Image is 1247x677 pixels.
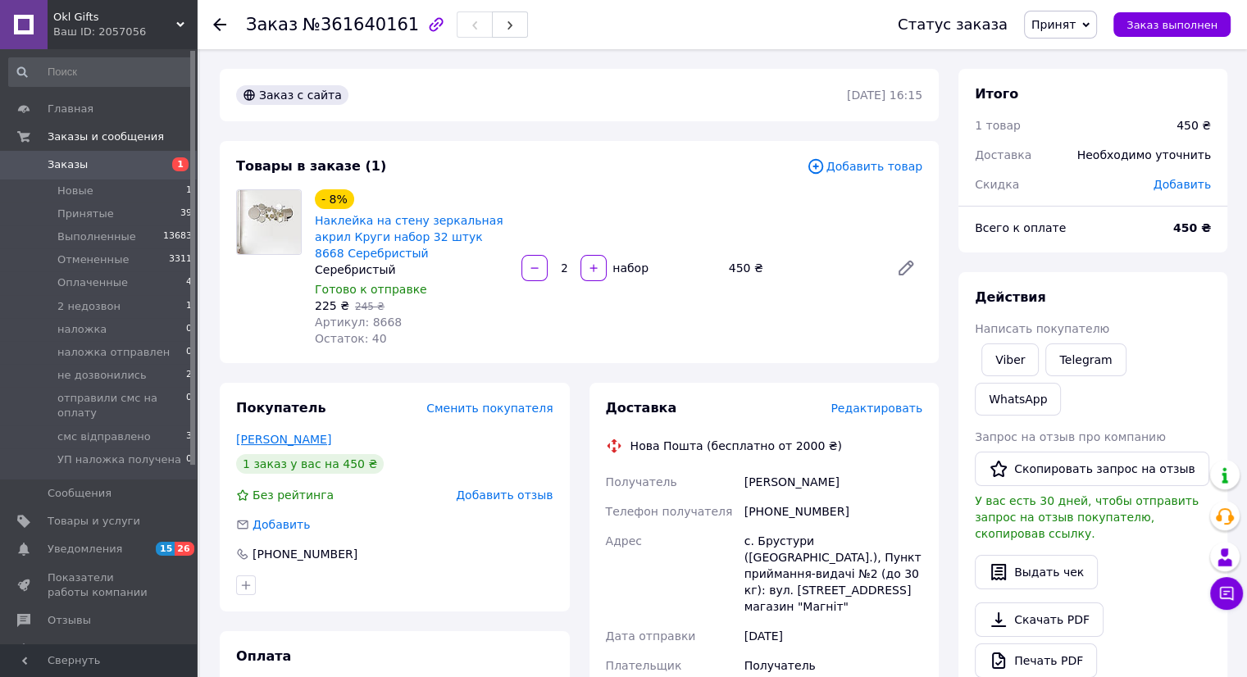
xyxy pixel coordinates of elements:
[975,602,1104,637] a: Скачать PDF
[1045,343,1126,376] a: Telegram
[236,158,386,174] span: Товары в заказе (1)
[608,260,650,276] div: набор
[315,299,349,312] span: 225 ₴
[213,16,226,33] div: Вернуться назад
[975,555,1098,589] button: Выдать чек
[722,257,883,279] div: 450 ₴
[981,343,1039,376] a: Viber
[48,570,152,600] span: Показатели работы компании
[303,15,419,34] span: №361640161
[186,368,192,383] span: 2
[1154,178,1211,191] span: Добавить
[186,322,192,337] span: 0
[186,391,192,420] span: 0
[426,402,553,415] span: Сменить покупателя
[315,316,402,329] span: Артикул: 8668
[57,452,181,467] span: УП наложка получена
[186,345,192,360] span: 0
[606,659,682,672] span: Плательщик
[975,289,1046,305] span: Действия
[315,189,354,209] div: - 8%
[186,429,192,444] span: 3
[890,252,922,284] a: Редактировать
[975,119,1021,132] span: 1 товар
[626,438,846,454] div: Нова Пошта (бесплатно от 2000 ₴)
[48,129,164,144] span: Заказы и сообщения
[57,368,147,383] span: не дозвонились
[975,383,1061,416] a: WhatsApp
[253,488,334,502] span: Без рейтинга
[246,15,298,34] span: Заказ
[57,184,93,198] span: Новые
[1176,117,1211,134] div: 450 ₴
[456,488,553,502] span: Добавить отзыв
[315,332,387,345] span: Остаток: 40
[57,345,170,360] span: наложка отправлен
[48,514,140,529] span: Товары и услуги
[48,157,88,172] span: Заказы
[57,391,186,420] span: отправили смс на оплату
[57,299,121,314] span: 2 недозвон
[186,299,192,314] span: 1
[975,430,1166,443] span: Запрос на отзыв про компанию
[741,467,926,497] div: [PERSON_NAME]
[236,648,291,664] span: Оплата
[975,86,1018,102] span: Итого
[975,494,1199,540] span: У вас есть 30 дней, чтобы отправить запрос на отзыв покупателю, скопировав ссылку.
[315,261,508,278] div: Серебристый
[175,542,193,556] span: 26
[53,10,176,25] span: Okl Gifts
[53,25,197,39] div: Ваш ID: 2057056
[898,16,1008,33] div: Статус заказа
[237,190,301,254] img: Наклейка на стену зеркальная акрил Круги набор 32 штук 8668 Серебристый
[1210,577,1243,610] button: Чат с покупателем
[606,400,677,416] span: Доставка
[169,252,192,267] span: 3311
[1126,19,1217,31] span: Заказ выполнен
[57,322,107,337] span: наложка
[57,229,136,244] span: Выполненные
[236,400,325,416] span: Покупатель
[48,102,93,116] span: Главная
[606,629,696,643] span: Дата отправки
[606,505,733,518] span: Телефон получателя
[355,301,385,312] span: 245 ₴
[48,641,115,656] span: Покупатели
[315,283,427,296] span: Готово к отправке
[48,542,122,557] span: Уведомления
[1067,137,1221,173] div: Необходимо уточнить
[236,454,384,474] div: 1 заказ у вас на 450 ₴
[831,402,922,415] span: Редактировать
[186,184,192,198] span: 1
[57,207,114,221] span: Принятые
[847,89,922,102] time: [DATE] 16:15
[180,207,192,221] span: 39
[48,486,112,501] span: Сообщения
[975,178,1019,191] span: Скидка
[57,429,151,444] span: смс відправлено
[606,475,677,488] span: Получатель
[8,57,193,87] input: Поиск
[57,275,128,290] span: Оплаченные
[975,221,1066,234] span: Всего к оплате
[251,546,359,562] div: [PHONE_NUMBER]
[741,621,926,651] div: [DATE]
[1031,18,1076,31] span: Принят
[975,322,1109,335] span: Написать покупателю
[253,518,310,531] span: Добавить
[236,433,331,446] a: [PERSON_NAME]
[172,157,189,171] span: 1
[186,452,192,467] span: 0
[975,148,1031,161] span: Доставка
[1173,221,1211,234] b: 450 ₴
[1113,12,1231,37] button: Заказ выполнен
[315,214,503,260] a: Наклейка на стену зеркальная акрил Круги набор 32 штук 8668 Серебристый
[156,542,175,556] span: 15
[57,252,129,267] span: Отмененные
[741,497,926,526] div: [PHONE_NUMBER]
[236,85,348,105] div: Заказ с сайта
[975,452,1209,486] button: Скопировать запрос на отзыв
[163,229,192,244] span: 13683
[48,613,91,628] span: Отзывы
[741,526,926,621] div: с. Брустури ([GEOGRAPHIC_DATA].), Пункт приймання-видачі №2 (до 30 кг): вул. [STREET_ADDRESS] маг...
